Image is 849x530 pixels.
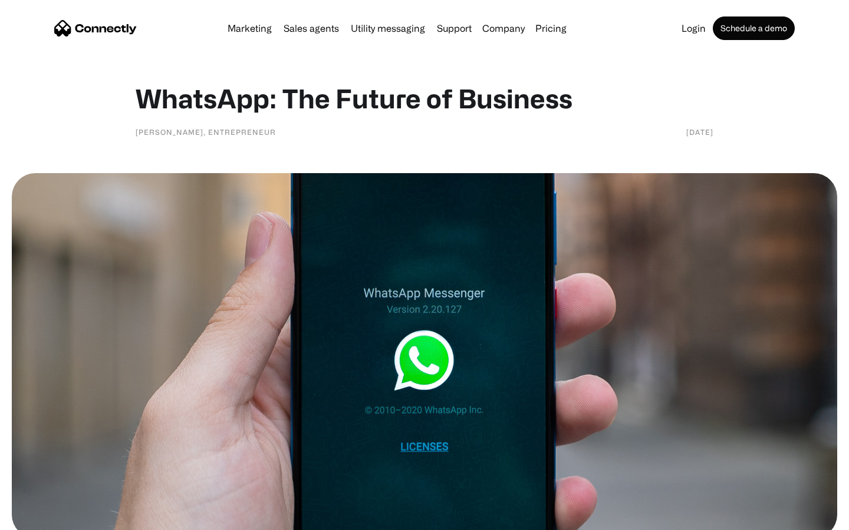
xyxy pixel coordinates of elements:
a: Sales agents [279,24,344,33]
a: Support [432,24,476,33]
div: Company [482,20,525,37]
a: Schedule a demo [713,16,795,40]
a: Login [677,24,710,33]
a: Marketing [223,24,277,33]
div: [DATE] [686,126,713,138]
a: Pricing [531,24,571,33]
h1: WhatsApp: The Future of Business [136,82,713,114]
a: Utility messaging [346,24,430,33]
div: [PERSON_NAME], Entrepreneur [136,126,276,138]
